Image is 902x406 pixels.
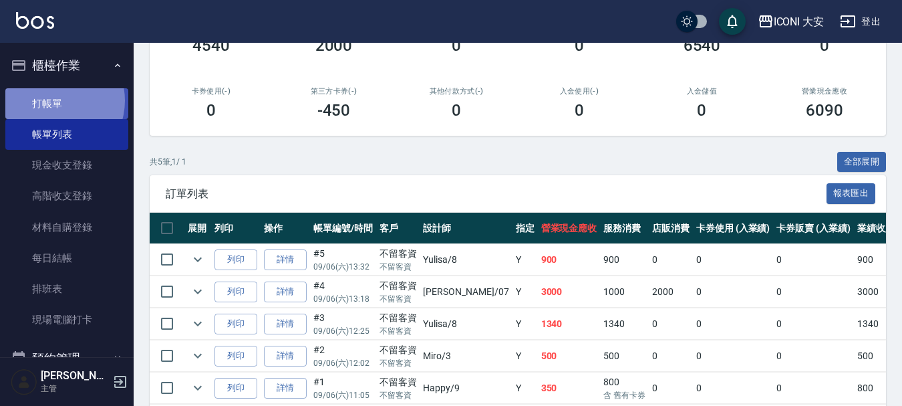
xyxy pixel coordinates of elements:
h2: 其他付款方式(-) [411,87,502,96]
h5: [PERSON_NAME] [41,369,109,383]
h3: 4540 [192,36,230,55]
button: 全部展開 [837,152,887,173]
h3: 6090 [806,101,843,120]
td: 900 [854,244,898,276]
button: expand row [188,282,208,302]
h3: 0 [820,36,829,55]
td: #3 [310,308,376,340]
td: 2000 [649,276,693,308]
a: 排班表 [5,274,128,304]
button: 列印 [214,249,257,270]
td: #5 [310,244,376,276]
td: 0 [773,373,854,404]
td: 1340 [854,308,898,340]
td: 0 [693,308,774,340]
a: 詳情 [264,282,307,302]
a: 打帳單 [5,88,128,119]
td: Y [512,373,538,404]
button: 預約管理 [5,341,128,376]
td: 350 [538,373,601,404]
button: 列印 [214,314,257,334]
td: 0 [649,244,693,276]
p: 不留客資 [380,389,417,401]
td: 3000 [854,276,898,308]
td: 0 [693,340,774,372]
a: 高階收支登錄 [5,181,128,211]
a: 報表匯出 [826,187,876,199]
td: 0 [649,308,693,340]
p: 不留客資 [380,261,417,273]
h3: 6540 [684,36,721,55]
th: 卡券使用 (入業績) [693,213,774,244]
a: 詳情 [264,314,307,334]
td: 800 [854,373,898,404]
td: Y [512,340,538,372]
td: 900 [600,244,649,276]
a: 現場電腦打卡 [5,304,128,335]
button: expand row [188,378,208,398]
th: 操作 [261,213,310,244]
p: 主管 [41,383,109,395]
td: Miro /3 [420,340,512,372]
td: Y [512,244,538,276]
td: 0 [693,373,774,404]
p: 不留客資 [380,293,417,305]
h3: 0 [452,36,461,55]
td: Y [512,308,538,340]
p: 09/06 (六) 13:32 [313,261,373,273]
th: 卡券販賣 (入業績) [773,213,854,244]
td: 0 [693,276,774,308]
td: [PERSON_NAME] /07 [420,276,512,308]
a: 帳單列表 [5,119,128,150]
button: expand row [188,346,208,366]
h2: 入金使用(-) [534,87,625,96]
td: Yulisa /8 [420,244,512,276]
p: 09/06 (六) 12:25 [313,325,373,337]
td: Happy /9 [420,373,512,404]
th: 展開 [184,213,211,244]
td: 0 [773,308,854,340]
h3: 0 [206,101,216,120]
td: Yulisa /8 [420,308,512,340]
a: 每日結帳 [5,243,128,274]
h2: 入金儲值 [657,87,748,96]
th: 店販消費 [649,213,693,244]
h2: 第三方卡券(-) [289,87,380,96]
td: 1340 [600,308,649,340]
h3: 0 [575,36,584,55]
button: 列印 [214,378,257,399]
th: 設計師 [420,213,512,244]
td: #4 [310,276,376,308]
button: 登出 [835,9,886,34]
div: ICONI 大安 [774,13,824,30]
h3: -450 [317,101,351,120]
div: 不留客資 [380,247,417,261]
a: 詳情 [264,249,307,270]
div: 不留客資 [380,311,417,325]
td: 0 [773,340,854,372]
a: 現金收支登錄 [5,150,128,181]
td: 500 [600,340,649,372]
div: 不留客資 [380,279,417,293]
td: 0 [773,276,854,308]
button: expand row [188,249,208,270]
td: 500 [538,340,601,372]
p: 09/06 (六) 13:18 [313,293,373,305]
td: 0 [649,373,693,404]
h2: 營業現金應收 [779,87,870,96]
th: 營業現金應收 [538,213,601,244]
td: 900 [538,244,601,276]
th: 客戶 [376,213,420,244]
th: 指定 [512,213,538,244]
img: Person [11,369,37,395]
td: Y [512,276,538,308]
button: expand row [188,314,208,334]
td: 0 [649,340,693,372]
h2: 卡券使用(-) [166,87,257,96]
button: 櫃檯作業 [5,48,128,83]
a: 詳情 [264,346,307,367]
td: #2 [310,340,376,372]
div: 不留客資 [380,343,417,357]
h3: 2000 [315,36,353,55]
h3: 0 [452,101,461,120]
